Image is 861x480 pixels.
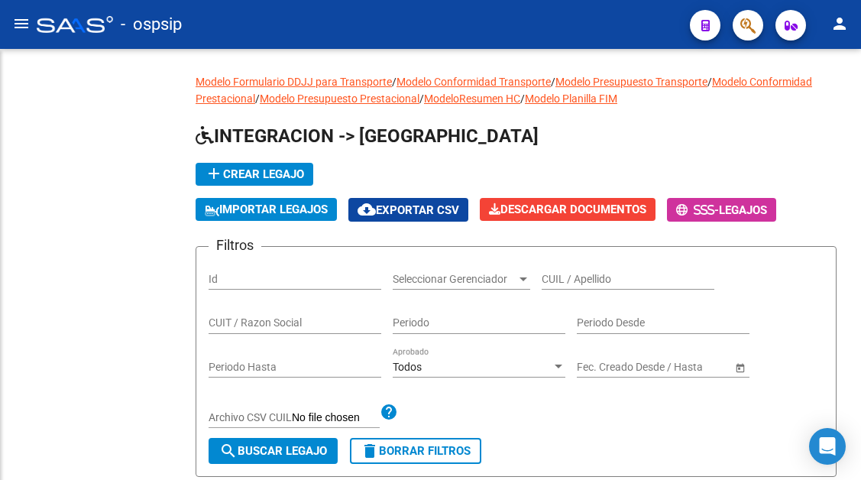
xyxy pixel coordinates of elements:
[260,92,419,105] a: Modelo Presupuesto Prestacional
[209,411,292,423] span: Archivo CSV CUIL
[380,403,398,421] mat-icon: help
[196,76,392,88] a: Modelo Formulario DDJJ para Transporte
[646,361,720,374] input: Fecha fin
[393,273,516,286] span: Seleccionar Gerenciador
[480,198,655,221] button: Descargar Documentos
[577,361,633,374] input: Fecha inicio
[424,92,520,105] a: ModeloResumen HC
[525,92,617,105] a: Modelo Planilla FIM
[292,411,380,425] input: Archivo CSV CUIL
[719,203,767,217] span: Legajos
[393,361,422,373] span: Todos
[205,164,223,183] mat-icon: add
[830,15,849,33] mat-icon: person
[209,438,338,464] button: Buscar Legajo
[196,125,539,147] span: INTEGRACION -> [GEOGRAPHIC_DATA]
[358,203,459,217] span: Exportar CSV
[219,444,327,458] span: Buscar Legajo
[358,200,376,219] mat-icon: cloud_download
[809,428,846,465] div: Open Intercom Messenger
[205,167,304,181] span: Crear Legajo
[121,8,182,41] span: - ospsip
[196,163,313,186] button: Crear Legajo
[555,76,707,88] a: Modelo Presupuesto Transporte
[676,203,719,217] span: -
[205,203,328,216] span: IMPORTAR LEGAJOS
[196,198,337,221] button: IMPORTAR LEGAJOS
[209,235,261,256] h3: Filtros
[219,442,238,460] mat-icon: search
[12,15,31,33] mat-icon: menu
[348,198,468,222] button: Exportar CSV
[397,76,551,88] a: Modelo Conformidad Transporte
[732,359,748,375] button: Open calendar
[350,438,481,464] button: Borrar Filtros
[361,444,471,458] span: Borrar Filtros
[361,442,379,460] mat-icon: delete
[489,203,646,216] span: Descargar Documentos
[667,198,776,222] button: -Legajos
